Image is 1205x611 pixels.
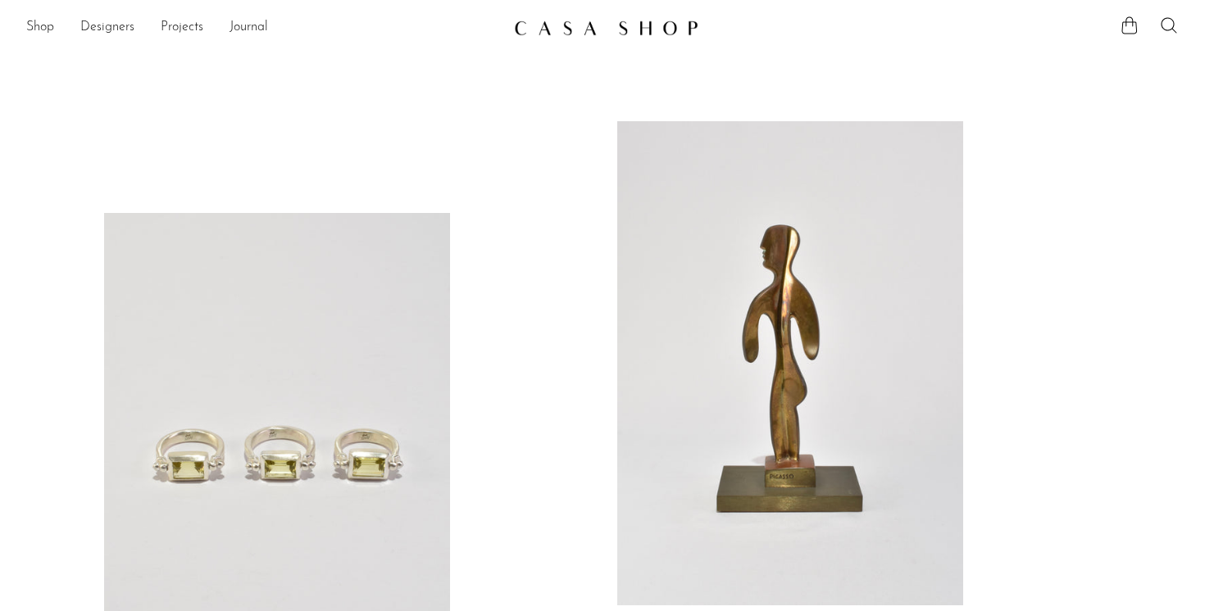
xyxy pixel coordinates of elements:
a: Journal [230,17,268,38]
nav: Desktop navigation [26,14,501,42]
a: Designers [80,17,134,38]
a: Projects [161,17,203,38]
a: Shop [26,17,54,38]
ul: NEW HEADER MENU [26,14,501,42]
